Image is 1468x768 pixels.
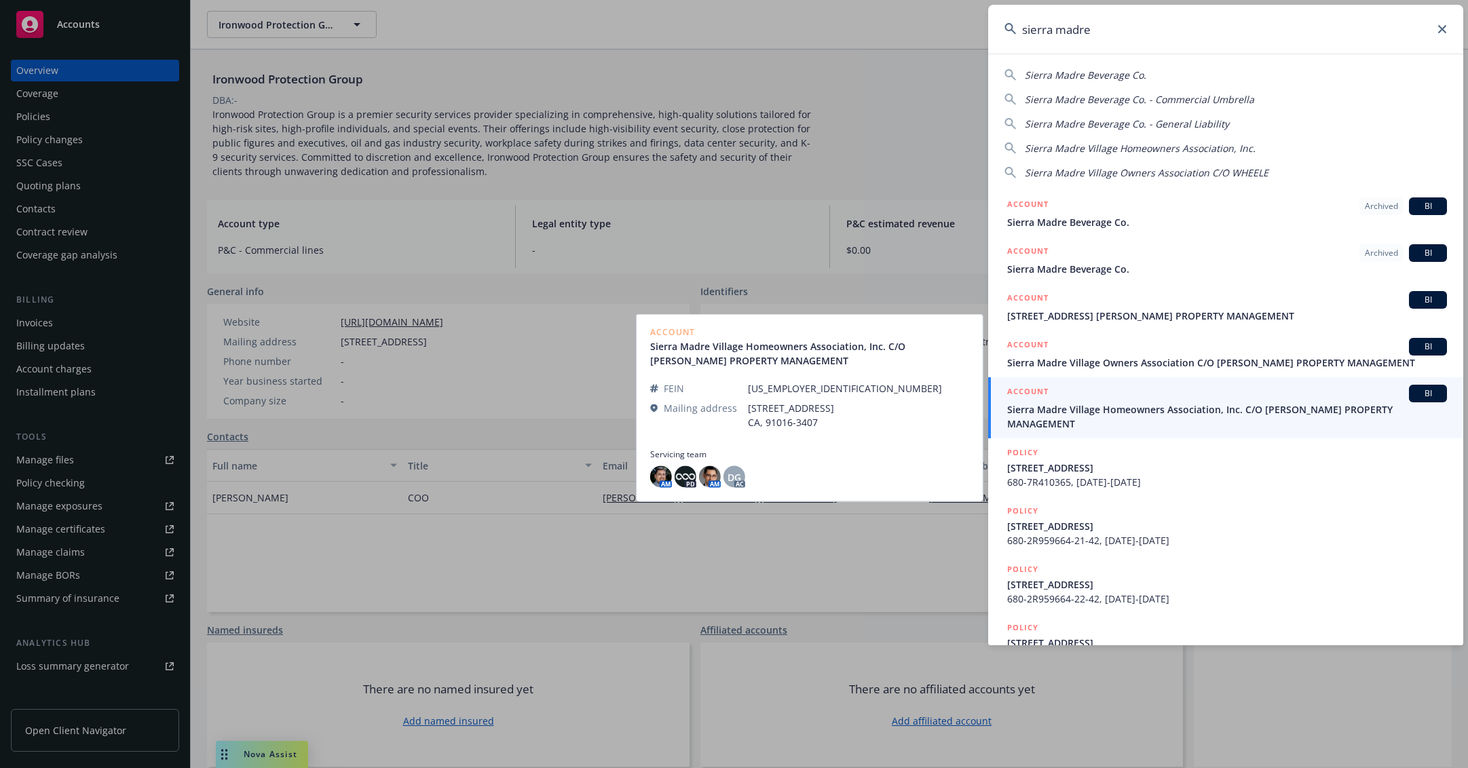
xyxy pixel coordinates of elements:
[988,438,1463,497] a: POLICY[STREET_ADDRESS]680-7R410365, [DATE]-[DATE]
[1007,461,1447,475] span: [STREET_ADDRESS]
[1007,309,1447,323] span: [STREET_ADDRESS] [PERSON_NAME] PROPERTY MANAGEMENT
[988,555,1463,613] a: POLICY[STREET_ADDRESS]680-2R959664-22-42, [DATE]-[DATE]
[1414,200,1442,212] span: BI
[1007,475,1447,489] span: 680-7R410365, [DATE]-[DATE]
[1007,402,1447,431] span: Sierra Madre Village Homeowners Association, Inc. C/O [PERSON_NAME] PROPERTY MANAGEMENT
[1365,247,1398,259] span: Archived
[1365,200,1398,212] span: Archived
[1025,117,1229,130] span: Sierra Madre Beverage Co. - General Liability
[1414,247,1442,259] span: BI
[1007,504,1038,518] h5: POLICY
[988,613,1463,672] a: POLICY[STREET_ADDRESS]
[1007,197,1049,214] h5: ACCOUNT
[1025,166,1268,179] span: Sierra Madre Village Owners Association C/O WHEELE
[988,190,1463,237] a: ACCOUNTArchivedBISierra Madre Beverage Co.
[1007,244,1049,261] h5: ACCOUNT
[1414,294,1442,306] span: BI
[1007,592,1447,606] span: 680-2R959664-22-42, [DATE]-[DATE]
[988,237,1463,284] a: ACCOUNTArchivedBISierra Madre Beverage Co.
[1007,519,1447,533] span: [STREET_ADDRESS]
[1007,262,1447,276] span: Sierra Madre Beverage Co.
[988,330,1463,377] a: ACCOUNTBISierra Madre Village Owners Association C/O [PERSON_NAME] PROPERTY MANAGEMENT
[988,5,1463,54] input: Search...
[1414,341,1442,353] span: BI
[1007,562,1038,576] h5: POLICY
[1007,291,1049,307] h5: ACCOUNT
[1007,338,1049,354] h5: ACCOUNT
[988,497,1463,555] a: POLICY[STREET_ADDRESS]680-2R959664-21-42, [DATE]-[DATE]
[1025,142,1256,155] span: Sierra Madre Village Homeowners Association, Inc.
[1025,69,1146,81] span: Sierra Madre Beverage Co.
[1007,636,1447,650] span: [STREET_ADDRESS]
[1025,93,1254,106] span: Sierra Madre Beverage Co. - Commercial Umbrella
[1007,621,1038,634] h5: POLICY
[1007,385,1049,401] h5: ACCOUNT
[1007,577,1447,592] span: [STREET_ADDRESS]
[1007,446,1038,459] h5: POLICY
[1007,533,1447,548] span: 680-2R959664-21-42, [DATE]-[DATE]
[988,284,1463,330] a: ACCOUNTBI[STREET_ADDRESS] [PERSON_NAME] PROPERTY MANAGEMENT
[1007,215,1447,229] span: Sierra Madre Beverage Co.
[1414,387,1442,400] span: BI
[1007,356,1447,370] span: Sierra Madre Village Owners Association C/O [PERSON_NAME] PROPERTY MANAGEMENT
[988,377,1463,438] a: ACCOUNTBISierra Madre Village Homeowners Association, Inc. C/O [PERSON_NAME] PROPERTY MANAGEMENT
